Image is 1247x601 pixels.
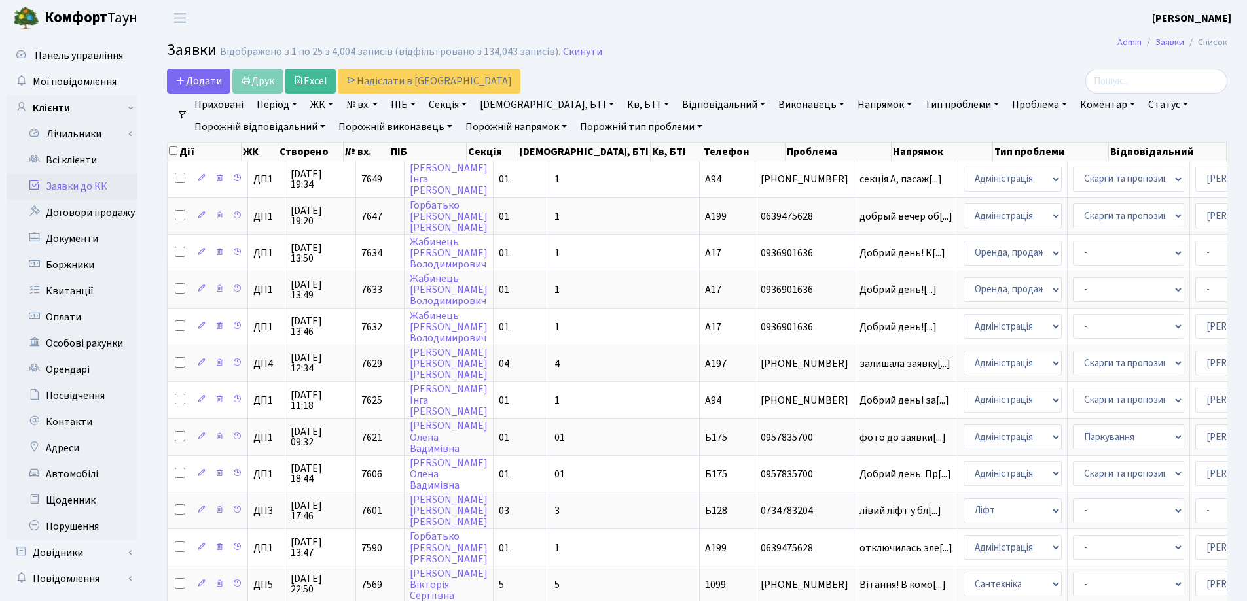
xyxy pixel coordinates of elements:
a: Щоденник [7,487,137,513]
a: Приховані [189,94,249,116]
th: Тип проблеми [993,143,1109,161]
a: Порожній виконавець [333,116,458,138]
span: А17 [705,246,721,260]
a: Admin [1117,35,1142,49]
a: Заявки до КК [7,173,137,199]
a: Автомобілі [7,461,137,487]
a: № вх. [341,94,383,116]
th: № вх. [344,143,389,161]
a: Порожній відповідальний [189,116,331,138]
span: А199 [705,541,727,555]
span: Б175 [705,467,727,481]
a: Коментар [1075,94,1140,116]
a: Порожній тип проблеми [575,116,708,138]
span: Добрий день![...] [859,283,937,297]
a: Адреси [7,435,137,461]
span: [PHONE_NUMBER] [761,358,848,369]
span: 7632 [361,320,382,334]
a: Клієнти [7,95,137,121]
span: 5 [554,577,560,592]
a: Квитанції [7,278,137,304]
span: 01 [499,541,509,555]
div: Відображено з 1 по 25 з 4,004 записів (відфільтровано з 134,043 записів). [220,46,560,58]
span: [DATE] 19:34 [291,169,350,190]
a: Мої повідомлення [7,69,137,95]
span: 01 [499,393,509,407]
nav: breadcrumb [1098,29,1247,56]
th: Проблема [786,143,891,161]
th: Телефон [702,143,786,161]
a: Проблема [1007,94,1072,116]
th: Кв, БТІ [651,143,702,161]
span: 0734783204 [761,506,848,516]
span: секція А, пасаж[...] [859,172,942,186]
span: залишала заявку[...] [859,356,950,371]
span: [DATE] 13:46 [291,316,350,337]
span: Добрий день. Пр[...] [859,467,951,481]
span: 7569 [361,577,382,592]
a: Напрямок [852,94,917,116]
a: Панель управління [7,43,137,69]
span: 01 [499,172,509,186]
th: ЖК [242,143,278,161]
span: фото до заявки[...] [859,430,946,445]
span: добрый вечер об[...] [859,209,952,224]
a: Порожній напрямок [460,116,572,138]
a: Довідники [7,540,137,566]
a: Оплати [7,304,137,330]
span: 1 [554,541,560,555]
a: Excel [285,69,336,94]
a: ПІБ [386,94,421,116]
span: 7621 [361,430,382,445]
b: [PERSON_NAME] [1152,11,1231,26]
span: [PHONE_NUMBER] [761,174,848,184]
span: [PHONE_NUMBER] [761,579,848,590]
span: 7601 [361,504,382,518]
a: Договори продажу [7,199,137,226]
span: Добрий день! за[...] [859,393,949,407]
span: 0936901636 [761,284,848,295]
button: Переключити навігацію [164,7,196,29]
a: [PERSON_NAME] [1152,10,1231,26]
span: А197 [705,356,727,371]
span: 7633 [361,283,382,297]
span: 1099 [705,577,726,592]
a: Відповідальний [677,94,770,116]
th: Відповідальний [1109,143,1227,161]
span: 7629 [361,356,382,371]
span: [DATE] 19:20 [291,205,350,226]
span: Вітання! В комо[...] [859,577,946,592]
span: А17 [705,320,721,334]
a: Жабинець[PERSON_NAME]Володимирович [410,235,488,271]
th: [DEMOGRAPHIC_DATA], БТІ [518,143,651,161]
th: Секція [467,143,518,161]
span: Панель управління [35,48,123,63]
a: [PERSON_NAME]Інга[PERSON_NAME] [410,382,488,419]
a: Заявки [1155,35,1184,49]
a: Виконавець [773,94,850,116]
a: Повідомлення [7,566,137,592]
span: [DATE] 12:34 [291,352,350,373]
span: 01 [499,209,509,224]
span: 04 [499,356,509,371]
span: ДП1 [253,284,280,295]
span: 7649 [361,172,382,186]
span: [DATE] 13:47 [291,537,350,558]
li: Список [1184,35,1227,50]
span: [PHONE_NUMBER] [761,395,848,405]
span: [DATE] 17:46 [291,500,350,521]
span: 01 [499,467,509,481]
b: Комфорт [45,7,107,28]
span: 01 [499,430,509,445]
span: 1 [554,393,560,407]
span: ДП1 [253,322,280,332]
span: 01 [499,320,509,334]
a: Горбатько[PERSON_NAME][PERSON_NAME] [410,530,488,566]
a: Скинути [563,46,602,58]
span: Добрий день! К[...] [859,246,945,260]
input: Пошук... [1085,69,1227,94]
span: Мої повідомлення [33,75,117,89]
a: Додати [167,69,230,94]
span: 03 [499,504,509,518]
span: 01 [499,283,509,297]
